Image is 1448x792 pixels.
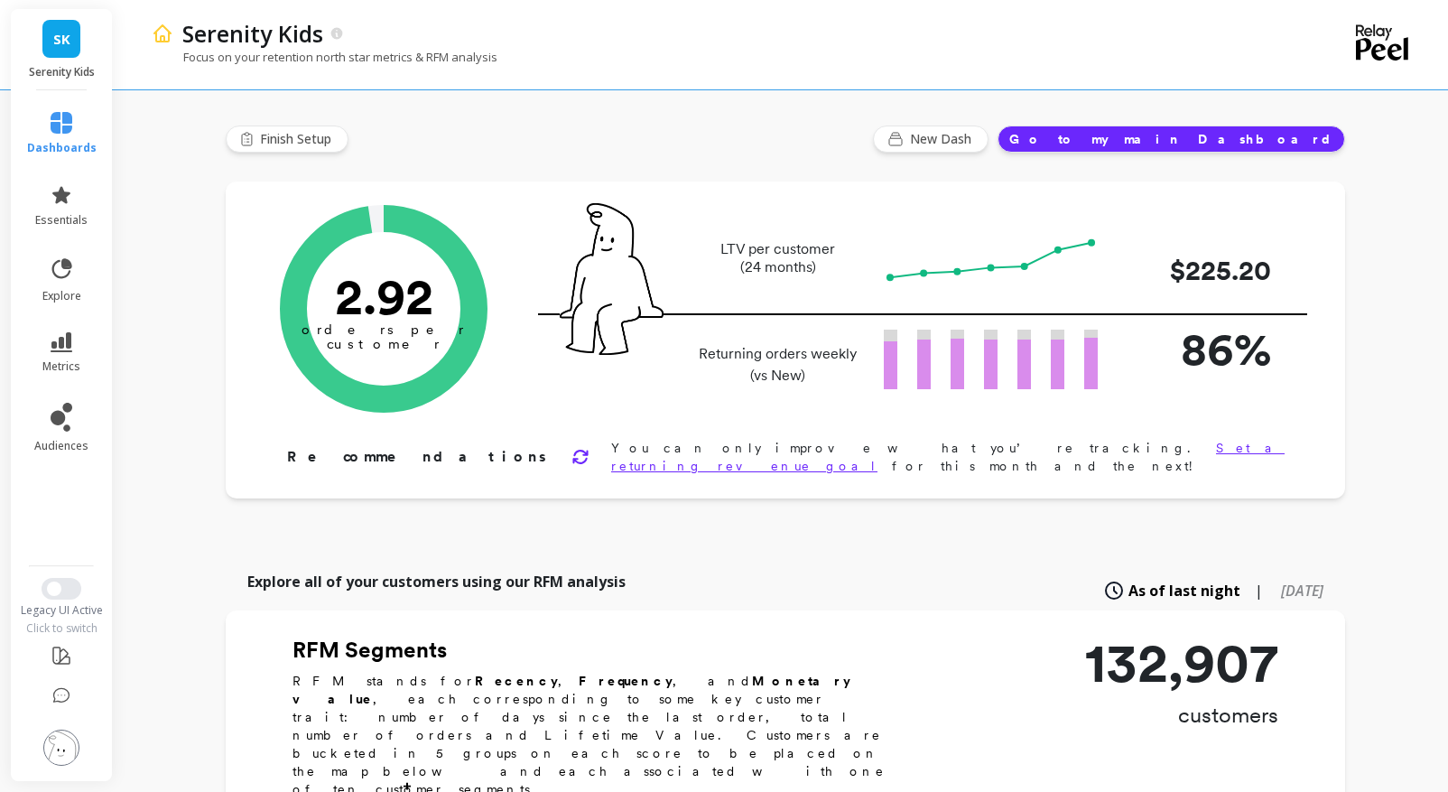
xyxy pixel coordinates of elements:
p: Returning orders weekly (vs New) [693,343,862,387]
p: You can only improve what you’re tracking. for this month and the next! [611,439,1287,475]
img: profile picture [43,730,79,766]
p: Serenity Kids [29,65,95,79]
div: Legacy UI Active [9,603,115,618]
b: Frequency [579,674,673,688]
p: Explore all of your customers using our RFM analysis [247,571,626,592]
p: $225.20 [1127,250,1271,291]
b: Recency [475,674,558,688]
span: explore [42,289,81,303]
span: As of last night [1128,580,1240,601]
text: 2.92 [335,266,433,326]
span: [DATE] [1281,581,1323,601]
button: Finish Setup [226,126,348,153]
p: Serenity Kids [182,18,323,49]
span: SK [53,29,70,50]
span: | [1255,580,1263,601]
span: Finish Setup [260,130,337,148]
p: Recommendations [287,446,550,468]
button: Go to my main Dashboard [998,126,1345,153]
button: New Dash [873,126,989,153]
p: Focus on your retention north star metrics & RFM analysis [152,49,497,65]
div: Click to switch [9,621,115,636]
h2: RFM Segments [292,636,906,665]
p: 86% [1127,315,1271,383]
span: dashboards [27,141,97,155]
p: customers [1085,701,1278,730]
tspan: orders per [302,321,466,338]
span: New Dash [910,130,977,148]
img: pal seatted on line [560,203,664,355]
span: audiences [34,439,88,453]
p: LTV per customer (24 months) [693,240,862,276]
tspan: customer [327,336,441,352]
p: 132,907 [1085,636,1278,690]
button: Switch to New UI [42,578,81,600]
span: metrics [42,359,80,374]
span: essentials [35,213,88,228]
img: header icon [152,23,173,44]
